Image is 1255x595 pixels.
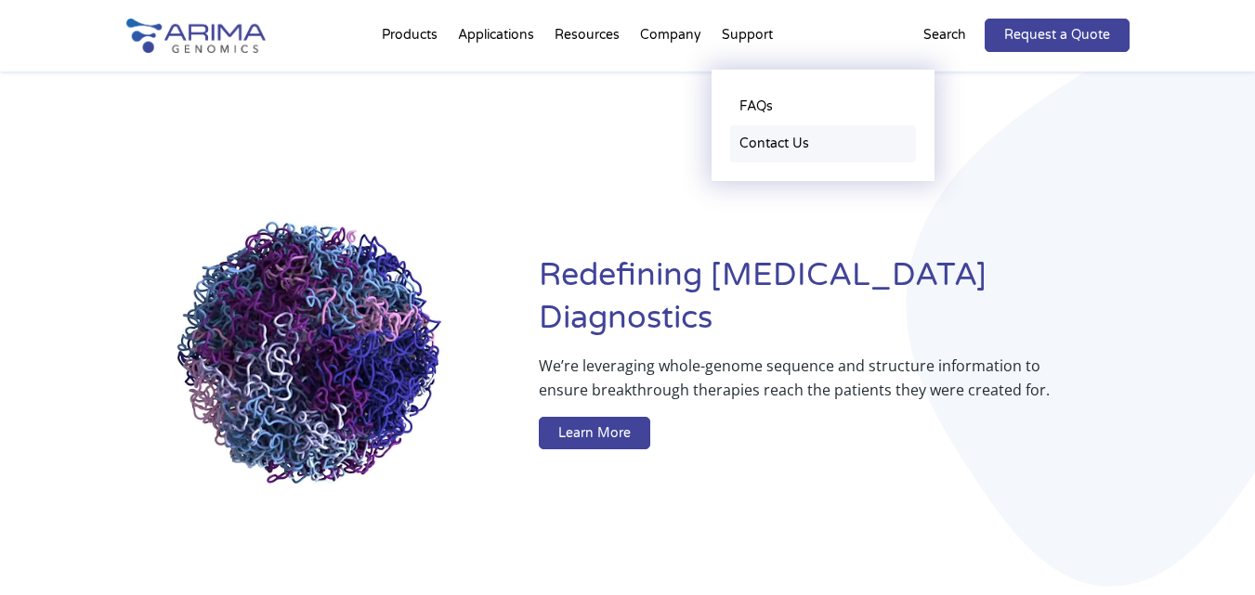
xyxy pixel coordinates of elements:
[539,417,650,450] a: Learn More
[126,19,266,53] img: Arima-Genomics-logo
[923,23,966,47] p: Search
[985,19,1130,52] a: Request a Quote
[539,354,1054,417] p: We’re leveraging whole-genome sequence and structure information to ensure breakthrough therapies...
[730,88,916,125] a: FAQs
[730,125,916,162] a: Contact Us
[1162,506,1255,595] iframe: Chat Widget
[539,254,1129,354] h1: Redefining [MEDICAL_DATA] Diagnostics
